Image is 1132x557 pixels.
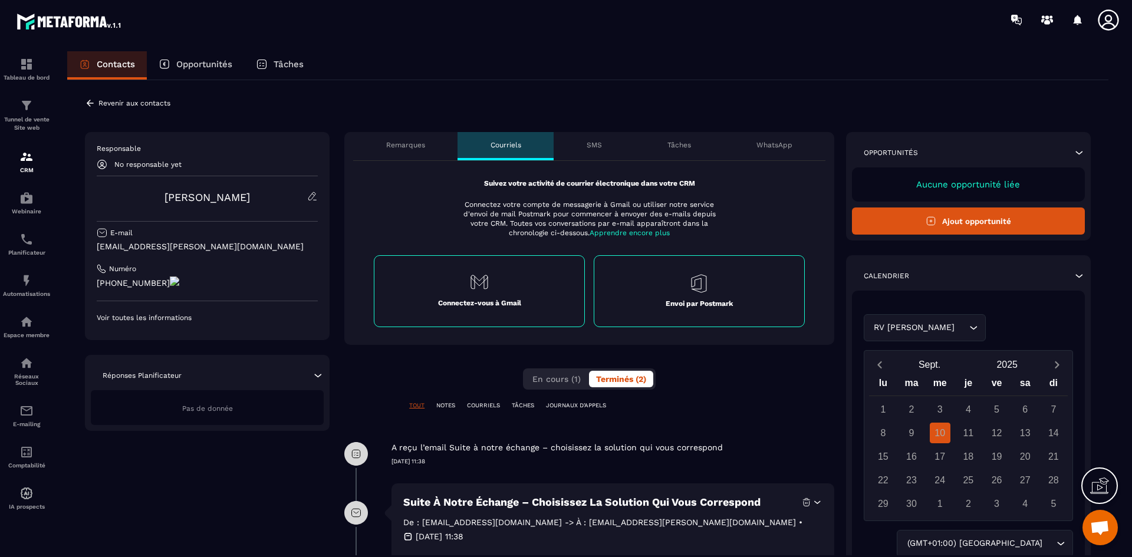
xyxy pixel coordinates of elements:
[114,160,182,169] p: No responsable yet
[864,148,918,157] p: Opportunités
[19,445,34,459] img: accountant
[97,144,318,153] p: Responsable
[1015,493,1035,514] div: 4
[19,273,34,288] img: automations
[512,401,534,410] p: TÂCHES
[97,241,318,252] p: [EMAIL_ADDRESS][PERSON_NAME][DOMAIN_NAME]
[3,462,50,469] p: Comptabilité
[409,401,424,410] p: TOUT
[3,116,50,132] p: Tunnel de vente Site web
[852,207,1085,235] button: Ajout opportunité
[1039,375,1068,395] div: di
[891,354,969,375] button: Open months overlay
[164,191,250,203] a: [PERSON_NAME]
[19,404,34,418] img: email
[274,59,304,70] p: Tâches
[864,179,1073,190] p: Aucune opportunité liée
[869,375,1068,514] div: Calendar wrapper
[869,399,1068,514] div: Calendar days
[3,208,50,215] p: Webinaire
[589,515,796,529] span: [EMAIL_ADDRESS][PERSON_NAME][DOMAIN_NAME]
[986,493,1007,514] div: 3
[666,299,733,308] p: Envoi par Postmark
[1043,399,1064,420] div: 7
[3,167,50,173] p: CRM
[1082,510,1118,545] div: Ouvrir le chat
[3,141,50,182] a: formationformationCRM
[391,457,834,466] p: [DATE] 11:38
[3,373,50,386] p: Réseaux Sociaux
[67,51,147,80] a: Contacts
[1043,423,1064,443] div: 14
[873,470,893,490] div: 22
[954,375,982,395] div: je
[958,446,979,467] div: 18
[968,354,1046,375] button: Open years overlay
[869,357,891,373] button: Previous month
[596,374,646,384] span: Terminés (2)
[97,59,135,70] p: Contacts
[147,51,244,80] a: Opportunités
[930,399,950,420] div: 3
[957,321,966,334] input: Search for option
[3,90,50,141] a: formationformationTunnel de vente Site web
[897,375,926,395] div: ma
[869,375,897,395] div: lu
[986,399,1007,420] div: 5
[19,98,34,113] img: formation
[3,74,50,81] p: Tableau de bord
[19,232,34,246] img: scheduler
[19,191,34,205] img: automations
[1045,537,1054,550] input: Search for option
[374,179,805,188] p: Suivez votre activité de courrier électronique dans votre CRM
[403,515,820,529] p: De : [EMAIL_ADDRESS][DOMAIN_NAME] -> À : •
[897,530,1073,557] div: Search for option
[986,446,1007,467] div: 19
[546,401,606,410] p: JOURNAUX D'APPELS
[958,423,979,443] div: 11
[901,470,922,490] div: 23
[19,315,34,329] img: automations
[3,249,50,256] p: Planificateur
[3,306,50,347] a: automationsautomationsEspace membre
[97,278,170,288] onoff-telecom-ce-phone-number-wrapper: [PHONE_NUMBER]
[3,182,50,223] a: automationsautomationsWebinaire
[982,375,1011,395] div: ve
[930,470,950,490] div: 24
[590,229,670,237] span: Apprendre encore plus
[873,493,893,514] div: 29
[532,374,581,384] span: En cours (1)
[110,228,133,238] p: E-mail
[901,399,922,420] div: 2
[958,493,979,514] div: 2
[926,375,954,395] div: me
[873,423,893,443] div: 8
[1015,423,1035,443] div: 13
[1015,470,1035,490] div: 27
[3,503,50,510] p: IA prospects
[491,140,521,150] p: Courriels
[244,51,315,80] a: Tâches
[930,493,950,514] div: 1
[525,371,588,387] button: En cours (1)
[17,11,123,32] img: logo
[386,140,425,150] p: Remarques
[19,150,34,164] img: formation
[3,265,50,306] a: automationsautomationsAutomatisations
[3,291,50,297] p: Automatisations
[19,57,34,71] img: formation
[98,99,170,107] p: Revenir aux contacts
[864,271,909,281] p: Calendrier
[3,48,50,90] a: formationformationTableau de bord
[416,529,463,543] p: [DATE] 11:38
[3,395,50,436] a: emailemailE-mailing
[403,495,761,509] p: Suite à notre échange – choisissez la solution qui vous correspond
[871,321,957,334] span: RV [PERSON_NAME]
[109,264,136,273] p: Numéro
[901,423,922,443] div: 9
[1043,446,1064,467] div: 21
[873,399,893,420] div: 1
[1043,470,1064,490] div: 28
[3,332,50,338] p: Espace membre
[1015,446,1035,467] div: 20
